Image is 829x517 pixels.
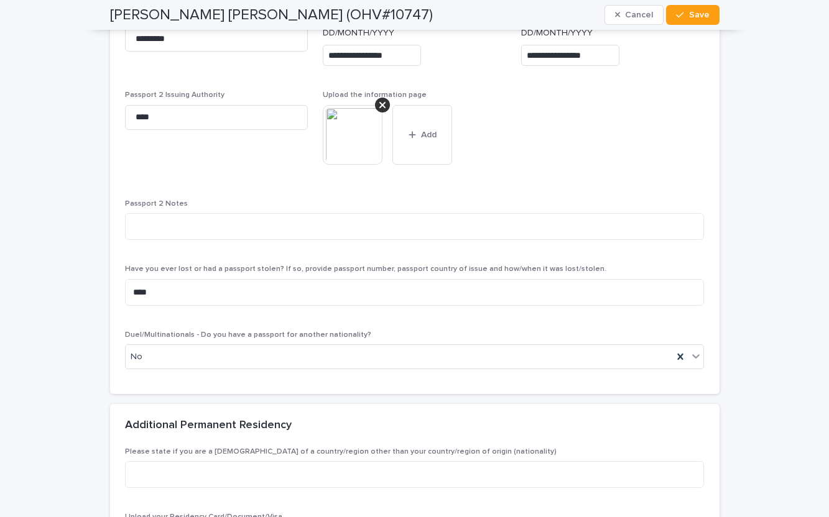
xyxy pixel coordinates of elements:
button: Add [392,105,452,165]
span: Upload the information page [323,91,427,99]
span: Add [421,130,437,139]
button: Cancel [604,5,664,25]
span: Duel/Multinationals - Do you have a passport for another nationality? [125,331,371,339]
p: DD/MONTH/YYYY [521,27,705,40]
span: No [131,350,142,364]
p: DD/MONTH/YYYY [323,27,506,40]
button: Save [666,5,719,25]
span: Passport 2 Issuing Authority [125,91,225,99]
span: Cancel [625,11,653,19]
span: Please state if you are a [DEMOGRAPHIC_DATA] of a country/region other than your country/region o... [125,448,557,455]
h2: [PERSON_NAME] [PERSON_NAME] (OHV#10747) [110,6,433,24]
span: Save [689,11,710,19]
span: Passport 2 Notes [125,200,188,208]
h2: Additional Permanent Residency [125,419,292,432]
span: Have you ever lost or had a passport stolen? If so, provide passport number, passport country of ... [125,265,606,273]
